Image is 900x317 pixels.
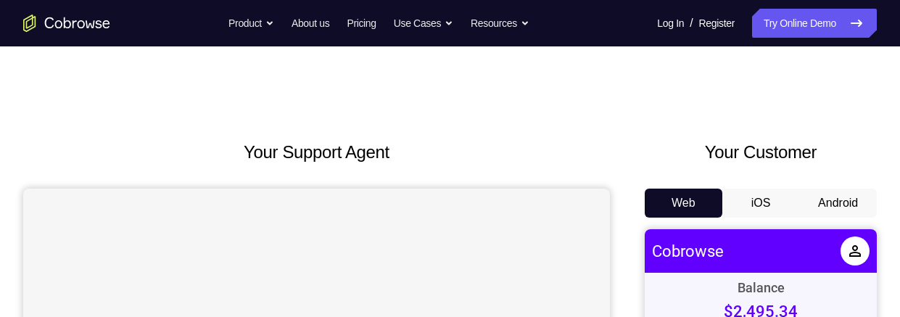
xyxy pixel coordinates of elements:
a: Log In [657,9,684,38]
p: $2,495.34 [79,73,153,91]
span: / [690,15,693,32]
button: Android [799,189,877,218]
div: Spent this month [95,149,138,189]
button: Use Cases [394,9,453,38]
span: $374.65 [95,162,137,176]
a: Register [699,9,735,38]
h2: Your Customer [645,139,877,165]
p: Balance [93,51,140,66]
a: Go to the home page [23,15,110,32]
a: Try Online Demo [752,9,877,38]
button: Resources [471,9,529,38]
button: Web [645,189,722,218]
h2: Your Support Agent [23,139,610,165]
a: About us [292,9,329,38]
button: Product [228,9,274,38]
a: Cobrowse [7,13,79,31]
button: iOS [722,189,800,218]
a: Pricing [347,9,376,38]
